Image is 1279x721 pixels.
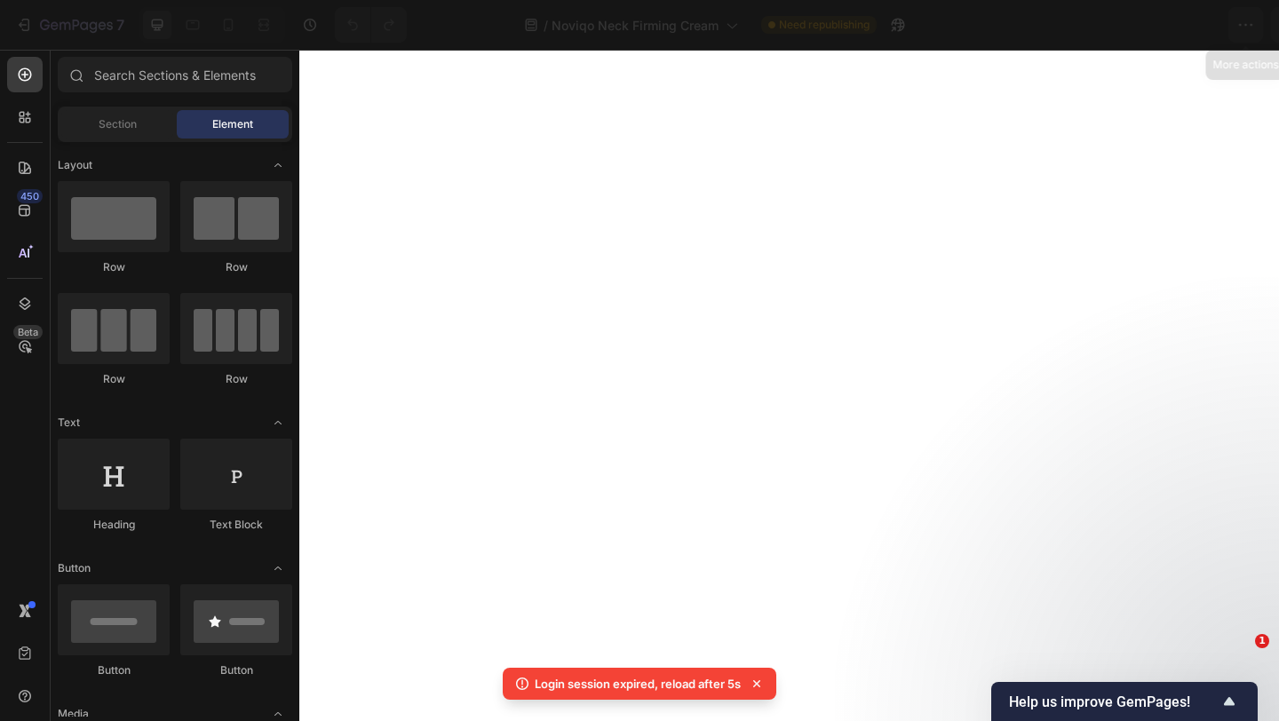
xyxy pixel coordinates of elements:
[1161,7,1235,43] button: Publish
[58,415,80,431] span: Text
[535,675,741,693] p: Login session expired, reload after 5s
[13,325,43,339] div: Beta
[58,560,91,576] span: Button
[779,17,870,33] span: Need republishing
[1095,7,1154,43] button: Save
[7,7,132,43] button: 7
[1110,18,1140,33] span: Save
[335,7,407,43] div: Undo/Redo
[264,151,292,179] span: Toggle open
[212,116,253,132] span: Element
[180,517,292,533] div: Text Block
[1219,661,1261,703] iframe: Intercom live chat
[544,16,548,35] span: /
[552,16,719,35] span: Noviqo Neck Firming Cream
[264,554,292,582] span: Toggle open
[180,662,292,678] div: Button
[1009,693,1219,710] span: Help us improve GemPages!
[58,57,292,92] input: Search Sections & Elements
[99,116,137,132] span: Section
[1176,16,1220,35] div: Publish
[58,517,170,533] div: Heading
[299,50,1279,721] iframe: Design area
[116,14,124,36] p: 7
[1009,691,1240,712] button: Show survey - Help us improve GemPages!
[180,371,292,387] div: Row
[58,371,170,387] div: Row
[180,259,292,275] div: Row
[58,157,92,173] span: Layout
[58,259,170,275] div: Row
[1255,634,1269,648] span: 1
[58,662,170,678] div: Button
[17,189,43,203] div: 450
[264,408,292,437] span: Toggle open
